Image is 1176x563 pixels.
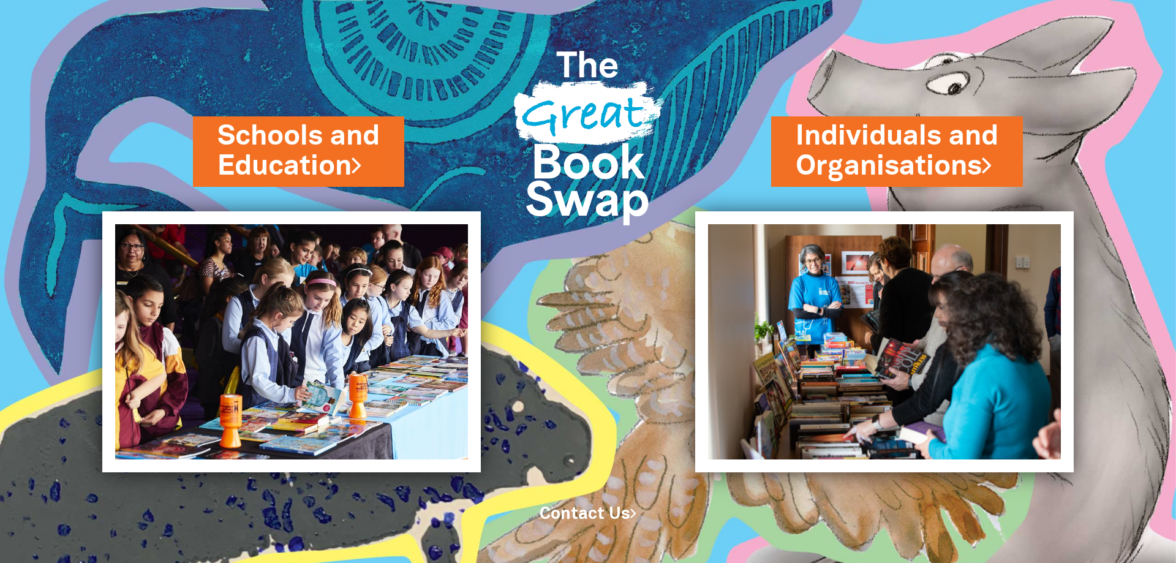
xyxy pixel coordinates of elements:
a: Contact Us [540,507,636,522]
a: Schools andEducation [217,117,380,186]
a: Individuals andOrganisations [796,117,998,186]
img: Great Bookswap logo [499,15,677,251]
img: Individuals and Organisations [695,211,1074,472]
img: Schools and Education [102,211,481,472]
